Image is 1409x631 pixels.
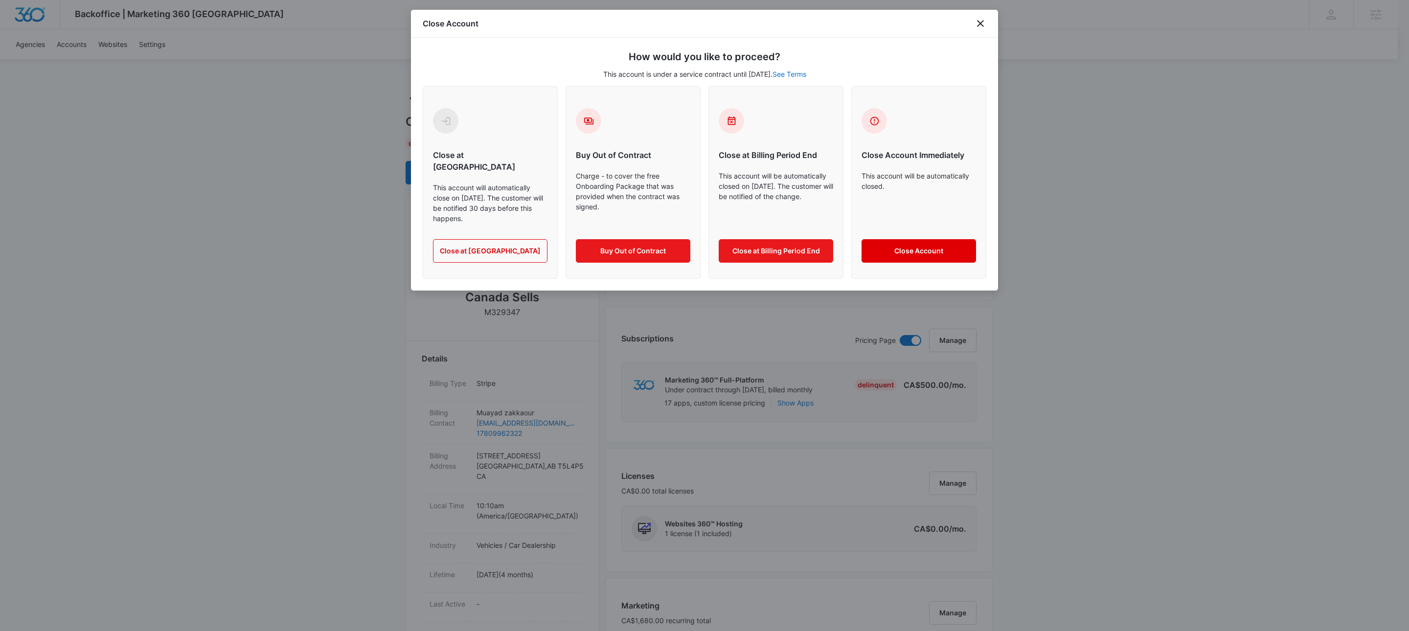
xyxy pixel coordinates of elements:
[719,239,833,263] button: Close at Billing Period End
[862,149,976,161] h6: Close Account Immediately
[423,49,986,64] h5: How would you like to proceed?
[423,18,478,29] h1: Close Account
[576,239,690,263] button: Buy Out of Contract
[433,239,547,263] button: Close at [GEOGRAPHIC_DATA]
[719,171,833,224] p: This account will be automatically closed on [DATE]. The customer will be notified of the change.
[576,149,690,161] h6: Buy Out of Contract
[862,171,976,224] p: This account will be automatically closed.
[719,149,833,161] h6: Close at Billing Period End
[576,171,690,224] p: Charge - to cover the free Onboarding Package that was provided when the contract was signed.
[423,69,986,79] p: This account is under a service contract until [DATE].
[975,18,986,29] button: close
[433,149,547,173] h6: Close at [GEOGRAPHIC_DATA]
[433,182,547,224] p: This account will automatically close on [DATE]. The customer will be notified 30 days before thi...
[773,70,806,78] a: See Terms
[862,239,976,263] button: Close Account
